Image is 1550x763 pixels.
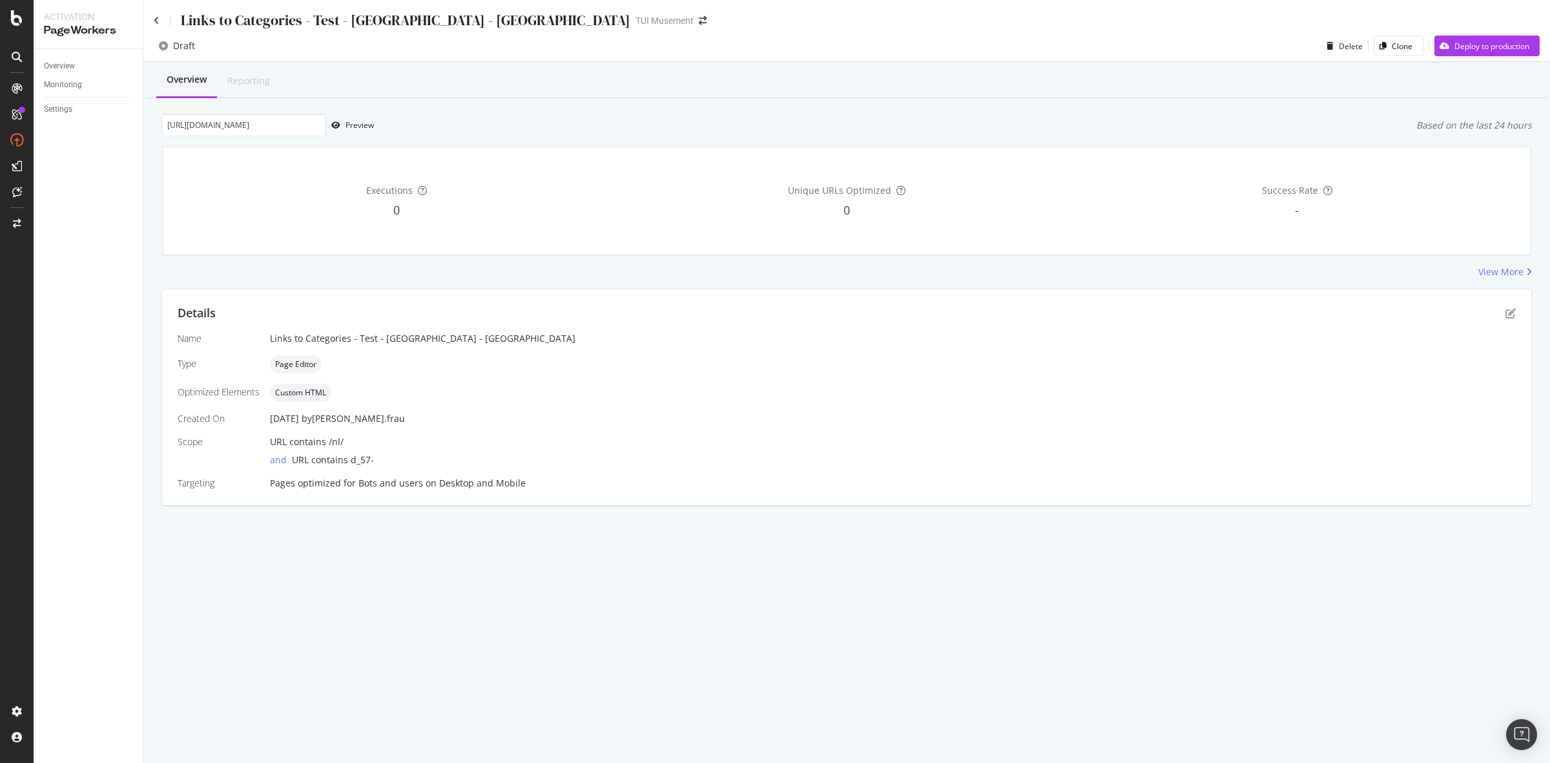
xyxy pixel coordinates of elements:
[270,412,1516,425] div: [DATE]
[393,202,400,218] span: 0
[178,412,260,425] div: Created On
[44,103,72,116] div: Settings
[366,184,413,196] span: Executions
[1506,719,1537,750] div: Open Intercom Messenger
[699,16,707,25] div: arrow-right-arrow-left
[1478,266,1524,278] div: View More
[270,477,1516,490] div: Pages optimized for on
[167,73,207,86] div: Overview
[1416,119,1532,132] div: Based on the last 24 hours
[1262,184,1318,196] span: Success Rate
[44,59,75,73] div: Overview
[44,23,132,38] div: PageWorkers
[181,10,630,30] div: Links to Categories - Test - [GEOGRAPHIC_DATA] - [GEOGRAPHIC_DATA]
[178,435,260,448] div: Scope
[227,74,270,87] div: Reporting
[788,184,891,196] span: Unique URLs Optimized
[346,120,374,131] div: Preview
[635,14,694,27] div: TUI Musement
[178,305,216,322] div: Details
[44,59,134,73] a: Overview
[178,386,260,399] div: Optimized Elements
[161,114,326,136] input: Preview your optimization on a URL
[1454,41,1529,52] div: Deploy to production
[178,477,260,490] div: Targeting
[44,103,134,116] a: Settings
[292,454,374,466] span: URL contains d_57-
[275,361,316,368] span: Page Editor
[1339,41,1363,52] div: Delete
[173,39,195,52] div: Draft
[270,454,292,466] div: and
[439,477,526,490] div: Desktop and Mobile
[270,355,322,373] div: neutral label
[178,332,260,345] div: Name
[358,477,423,490] div: Bots and users
[178,357,260,370] div: Type
[44,78,82,92] div: Monitoring
[1434,36,1540,56] button: Deploy to production
[154,16,160,25] a: Click to go back
[302,412,405,425] div: by [PERSON_NAME].frau
[843,202,850,218] span: 0
[1505,308,1516,319] div: pen-to-square
[1478,266,1532,278] a: View More
[270,332,1516,345] div: Links to Categories - Test - [GEOGRAPHIC_DATA] - [GEOGRAPHIC_DATA]
[270,435,344,448] span: URL contains /nl/
[44,78,134,92] a: Monitoring
[270,384,331,402] div: neutral label
[1392,41,1412,52] div: Clone
[1374,36,1423,56] button: Clone
[326,115,374,136] button: Preview
[275,389,326,397] span: Custom HTML
[1295,202,1299,218] span: -
[1321,36,1363,56] button: Delete
[44,10,132,23] div: Activation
